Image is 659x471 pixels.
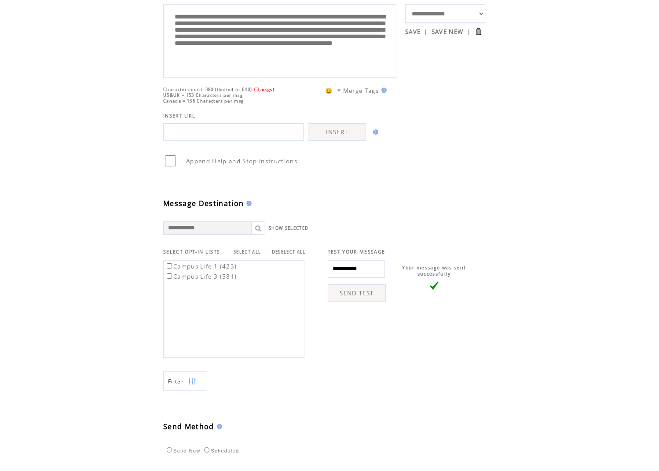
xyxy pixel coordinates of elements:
[188,372,196,391] img: filters.png
[254,87,275,92] span: (3 msgs)
[202,448,239,453] label: Scheduled
[264,248,268,256] span: |
[163,98,244,104] span: Canada = 136 Characters per msg
[272,249,306,255] a: DESELECT ALL
[163,113,195,119] span: INSERT URL
[165,272,237,280] label: Campus Life 3 (581)
[370,129,378,135] img: help.gif
[474,27,483,36] input: Submit
[167,447,172,453] input: Send Now
[328,249,385,255] span: TEST YOUR MESSAGE
[163,92,243,98] span: US&UK = 153 Characters per msg
[337,87,379,95] span: * Merge Tags
[163,249,220,255] span: SELECT OPT-IN LISTS
[402,265,466,277] span: Your message was sent successfully
[234,249,261,255] a: SELECT ALL
[167,263,172,269] input: Campus Life 1 (423)
[405,28,421,36] a: SAVE
[379,88,387,93] img: help.gif
[167,273,172,279] input: Campus Life 3 (581)
[269,225,308,231] a: SHOW SELECTED
[467,28,470,36] span: |
[204,447,209,453] input: Scheduled
[432,28,464,36] a: SAVE NEW
[430,281,439,290] img: vLarge.png
[424,28,428,36] span: |
[186,157,297,165] span: Append Help and Stop instructions
[165,448,200,453] label: Send Now
[163,87,252,92] span: Character count: 380 (limited to 640)
[308,123,366,141] a: INSERT
[163,199,244,208] span: Message Destination
[163,371,207,391] a: Filter
[165,262,237,270] label: Campus Life 1 (423)
[168,378,184,385] span: Show filters
[328,284,386,302] a: SEND TEST
[214,424,222,429] img: help.gif
[163,422,214,431] span: Send Method
[325,87,333,95] span: 😀
[244,201,252,206] img: help.gif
